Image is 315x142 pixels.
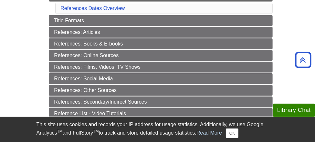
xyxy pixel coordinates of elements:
[293,56,313,64] a: Back to Top
[49,108,273,119] a: Reference List - Video Tutorials
[60,5,125,11] a: References Dates Overview
[49,73,273,84] a: References: Social Media
[49,50,273,61] a: References: Online Sources
[93,129,99,134] sup: TM
[37,121,279,138] div: This site uses cookies and records your IP address for usage statistics. Additionally, we use Goo...
[49,62,273,73] a: References: Films, Videos, TV Shows
[49,96,273,107] a: References: Secondary/Indirect Sources
[226,128,238,138] button: Close
[196,130,222,136] a: Read More
[273,104,315,117] button: Library Chat
[57,129,63,134] sup: TM
[49,85,273,96] a: References: Other Sources
[49,15,273,26] a: Title Formats
[49,38,273,49] a: References: Books & E-books
[49,27,273,38] a: References: Articles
